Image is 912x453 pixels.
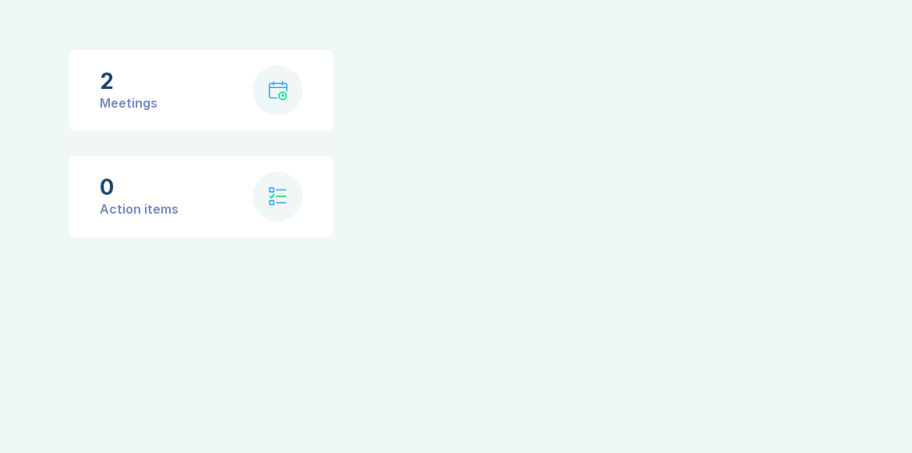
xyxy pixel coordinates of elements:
img: check-list.svg [269,187,287,206]
div: Action items [100,200,179,218]
div: 2 [100,69,157,94]
div: 0 [100,175,179,200]
div: Meetings [100,94,157,112]
img: calendar-with-clock.svg [268,81,288,101]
